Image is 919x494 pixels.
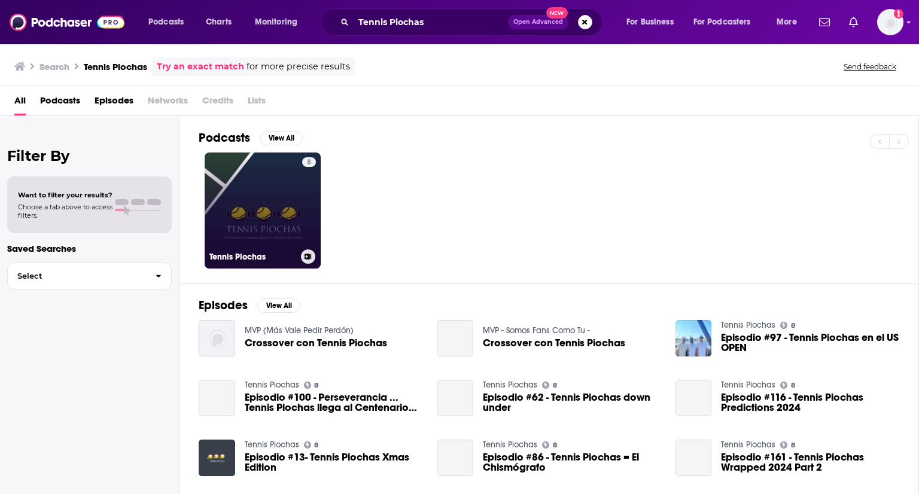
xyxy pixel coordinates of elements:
[199,440,235,476] img: Episodio #13- Tennis Piochas Xmas Edition
[483,392,661,413] a: Episodio #62 - Tennis Piochas down under
[721,380,775,390] a: Tennis Piochas
[10,11,124,33] img: Podchaser - Follow, Share and Rate Podcasts
[198,13,239,32] a: Charts
[205,153,321,269] a: 8Tennis Piochas
[245,452,423,472] a: Episodio #13- Tennis Piochas Xmas Edition
[542,441,557,449] a: 8
[199,130,303,145] a: PodcastsView All
[7,263,172,289] button: Select
[260,131,303,145] button: View All
[140,13,199,32] button: open menu
[877,9,903,35] img: User Profile
[245,325,354,336] a: MVP (Más Vale Pedir Perdón)
[202,91,233,115] span: Credits
[675,380,712,416] a: Episodio #116 - Tennis Piochas Predictions 2024
[245,440,299,450] a: Tennis Piochas
[780,382,795,389] a: 8
[8,272,146,280] span: Select
[199,298,300,313] a: EpisodesView All
[483,452,661,472] a: Episodio #86 - Tennis Piochas = El Chismógrafo
[245,392,423,413] a: Episodio #100 - Perseverancia ... Tennis Piochas llega al Centenario de episodios.
[814,12,835,32] a: Show notifications dropdown
[95,91,133,115] a: Episodes
[721,320,775,330] a: Tennis Piochas
[148,14,184,31] span: Podcasts
[553,443,557,448] span: 8
[693,14,751,31] span: For Podcasters
[199,130,250,145] h2: Podcasts
[199,320,235,356] img: Crossover con Tennis Piochas
[437,380,473,416] a: Episodio #62 - Tennis Piochas down under
[206,14,232,31] span: Charts
[780,441,795,449] a: 8
[721,392,899,413] a: Episodio #116 - Tennis Piochas Predictions 2024
[483,440,537,450] a: Tennis Piochas
[791,383,795,388] span: 8
[18,191,112,199] span: Want to filter your results?
[248,91,266,115] span: Lists
[307,157,311,169] span: 8
[209,252,296,262] h3: Tennis Piochas
[332,8,614,36] div: Search podcasts, credits, & more...
[255,14,297,31] span: Monitoring
[247,13,313,32] button: open menu
[7,147,172,164] h2: Filter By
[483,380,537,390] a: Tennis Piochas
[721,452,899,472] a: Episodio #161 - Tennis Piochas Wrapped 2024 Part 2
[508,15,568,29] button: Open AdvancedNew
[304,441,319,449] a: 8
[40,91,80,115] a: Podcasts
[840,62,900,72] button: Send feedback
[84,61,147,72] h3: Tennis Piochas
[844,12,863,32] a: Show notifications dropdown
[542,382,557,389] a: 8
[18,203,112,219] span: Choose a tab above to access filters.
[437,440,473,476] a: Episodio #86 - Tennis Piochas = El Chismógrafo
[14,91,26,115] a: All
[513,19,563,25] span: Open Advanced
[721,333,899,353] a: Episodio #97 - Tennis Piochas en el US OPEN
[791,443,795,448] span: 8
[245,338,387,348] a: Crossover con Tennis Piochas
[39,61,69,72] h3: Search
[686,13,768,32] button: open menu
[877,9,903,35] button: Show profile menu
[148,91,188,115] span: Networks
[675,320,712,356] img: Episodio #97 - Tennis Piochas en el US OPEN
[247,60,350,74] span: for more precise results
[314,383,318,388] span: 8
[304,382,319,389] a: 8
[894,9,903,19] svg: Add a profile image
[199,380,235,416] a: Episodio #100 - Perseverancia ... Tennis Piochas llega al Centenario de episodios.
[437,320,473,356] a: Crossover con Tennis Piochas
[7,243,172,254] p: Saved Searches
[780,322,795,329] a: 8
[721,440,775,450] a: Tennis Piochas
[354,13,508,32] input: Search podcasts, credits, & more...
[626,14,674,31] span: For Business
[257,298,300,313] button: View All
[675,440,712,476] a: Episodio #161 - Tennis Piochas Wrapped 2024 Part 2
[768,13,812,32] button: open menu
[314,443,318,448] span: 8
[618,13,689,32] button: open menu
[877,9,903,35] span: Logged in as Shakim99
[483,338,625,348] a: Crossover con Tennis Piochas
[791,323,795,328] span: 8
[199,298,248,313] h2: Episodes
